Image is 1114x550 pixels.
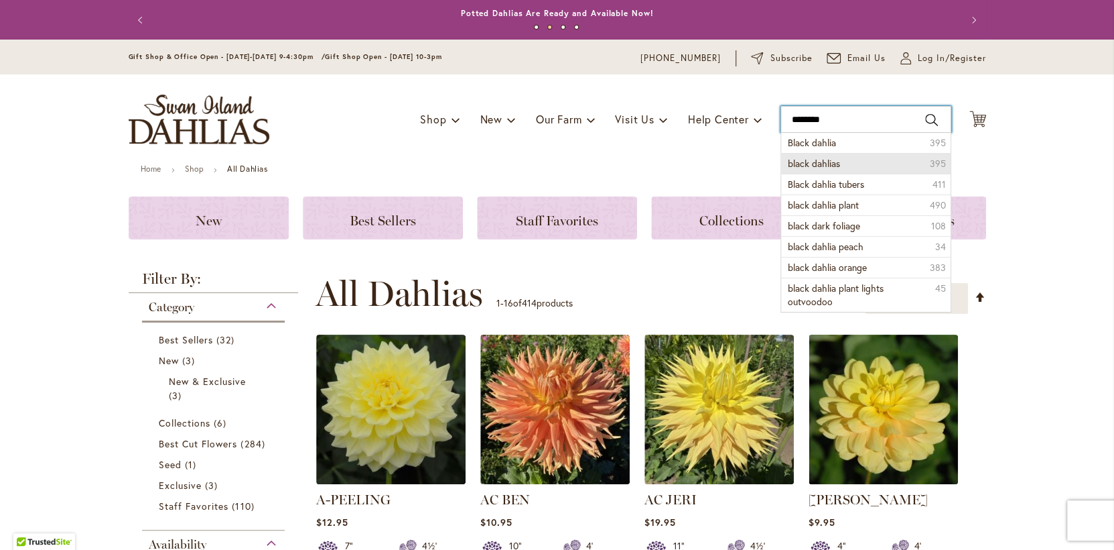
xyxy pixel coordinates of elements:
span: Log In/Register [918,52,986,65]
span: Help Center [688,112,749,126]
span: 284 [240,437,268,451]
span: 395 [930,157,946,170]
a: Exclusive [159,478,272,492]
span: 3 [205,478,221,492]
button: 4 of 4 [574,25,579,30]
span: 3 [182,353,198,368]
span: Category [149,300,194,315]
a: Log In/Register [900,52,986,65]
img: AC Jeri [644,335,794,484]
span: $10.95 [480,516,512,529]
span: black dahlia peach [788,240,863,253]
span: 490 [930,199,946,212]
a: Home [141,164,161,174]
a: Staff Favorites [477,197,637,239]
span: 108 [931,219,946,233]
button: Search [925,109,937,131]
button: 2 of 4 [547,25,552,30]
a: Collections [651,197,811,239]
a: AC JERI [644,492,697,508]
span: black dahlia plant lights outvoodoo [788,282,884,308]
a: Seed [159,457,272,472]
img: A-Peeling [316,335,466,484]
span: Email Us [847,52,886,65]
a: Potted Dahlias Are Ready and Available Now! [461,8,654,18]
span: 3 [169,388,185,402]
span: Staff Favorites [159,500,229,512]
span: Best Cut Flowers [159,437,238,450]
a: AC BEN [480,474,630,487]
span: Black dahlia tubers [788,178,864,190]
a: Best Sellers [303,197,463,239]
a: store logo [129,95,269,144]
span: Our Farm [536,112,581,126]
a: Best Cut Flowers [159,437,272,451]
button: Previous [129,7,155,34]
span: 414 [522,296,537,309]
span: Subscribe [770,52,813,65]
span: New [196,213,222,229]
span: 110 [232,499,257,513]
span: 16 [504,296,513,309]
span: Shop [420,112,446,126]
span: Seed [159,458,182,471]
p: - of products [496,292,573,314]
a: [PHONE_NUMBER] [640,52,721,65]
span: Visit Us [615,112,654,126]
span: New & Exclusive [169,375,247,388]
span: Black dahlia [788,136,836,149]
span: Best Sellers [350,213,416,229]
span: Best Sellers [159,333,214,346]
span: 395 [930,136,946,150]
span: Collections [699,213,764,229]
a: A-PEELING [316,492,391,508]
span: New [159,354,179,367]
span: black dahlia orange [788,261,867,274]
a: Shop [185,164,204,174]
span: 6 [214,416,230,430]
a: [PERSON_NAME] [809,492,928,508]
span: 32 [216,333,238,347]
button: 3 of 4 [561,25,565,30]
a: Best Sellers [159,333,272,347]
span: black dark foliage [788,219,860,232]
span: Gift Shop & Office Open - [DATE]-[DATE] 9-4:30pm / [129,52,326,61]
span: black dahlias [788,157,840,170]
a: Email Us [827,52,886,65]
span: 1 [496,296,500,309]
a: AHOY MATEY [809,474,958,487]
button: Next [959,7,986,34]
span: Gift Shop Open - [DATE] 10-3pm [325,52,441,61]
a: New &amp; Exclusive [169,374,262,402]
img: AC BEN [480,335,630,484]
a: New [159,353,272,368]
span: All Dahlias [316,274,483,314]
span: 1 [185,457,200,472]
a: AC Jeri [644,474,794,487]
span: 411 [932,178,946,191]
strong: Filter By: [129,272,299,293]
a: AC BEN [480,492,530,508]
span: Exclusive [159,479,202,492]
span: 383 [930,261,946,274]
a: Subscribe [751,52,812,65]
img: AHOY MATEY [809,335,958,484]
span: black dahlia plant [788,199,859,211]
button: 1 of 4 [534,25,539,30]
span: Staff Favorites [516,213,598,229]
strong: All Dahlias [227,164,268,174]
span: $9.95 [809,516,835,529]
span: Collections [159,417,211,429]
span: New [480,112,502,126]
span: $19.95 [644,516,676,529]
span: 34 [935,240,946,254]
iframe: Launch Accessibility Center [10,502,48,540]
a: New [129,197,289,239]
a: Collections [159,416,272,430]
a: A-Peeling [316,474,466,487]
a: Staff Favorites [159,499,272,513]
span: 45 [935,282,946,295]
span: $12.95 [316,516,348,529]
